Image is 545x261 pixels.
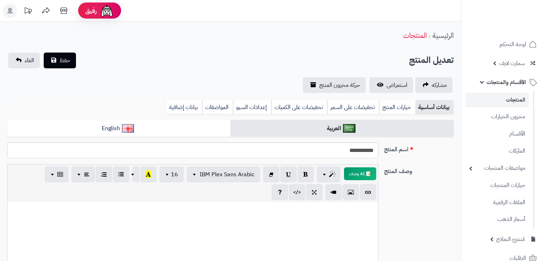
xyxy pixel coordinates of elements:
a: العربية [230,120,454,137]
a: استعراض [369,77,413,93]
span: حركة مخزون المنتج [319,81,360,89]
a: تحديثات المنصة [19,4,37,20]
span: مشاركه [432,81,447,89]
span: الغاء [25,56,34,65]
a: مشاركه [415,77,453,93]
span: حفظ [59,56,70,65]
button: 📝 AI وصف [344,167,376,180]
a: بيانات إضافية [166,100,202,114]
span: استعراض [387,81,407,89]
a: English [7,120,230,137]
a: أسعار الذهب [465,212,529,227]
a: مخزون الخيارات [465,109,529,124]
img: English [122,124,134,133]
img: العربية [343,124,355,133]
a: الماركات [465,143,529,159]
span: مُنشئ النماذج [496,234,525,244]
label: اسم المنتج [381,142,456,154]
button: IBM Plex Sans Arabic [187,167,260,182]
a: مواصفات المنتجات [465,161,529,176]
a: بيانات أساسية [415,100,454,114]
a: الغاء [8,53,40,68]
span: رفيق [85,6,97,15]
span: سمارت لايف [499,58,525,68]
a: المواصفات [202,100,233,114]
span: لوحة التحكم [499,39,526,49]
a: المنتجات [465,93,529,107]
button: حفظ [44,53,76,68]
a: إعدادات السيو [233,100,271,114]
a: تخفيضات على الكميات [271,100,327,114]
a: الأقسام [465,126,529,142]
img: ai-face.png [100,4,114,18]
a: الرئيسية [432,30,454,41]
h2: تعديل المنتج [409,53,454,68]
a: خيارات المنتج [379,100,415,114]
a: لوحة التحكم [465,36,541,53]
a: المنتجات [403,30,427,41]
button: 16 [159,167,184,182]
a: الملفات الرقمية [465,195,529,210]
a: خيارات المنتجات [465,178,529,193]
span: الأقسام والمنتجات [487,77,526,87]
img: logo-2.png [496,19,538,34]
span: 16 [171,170,178,179]
a: تخفيضات على السعر [327,100,379,114]
label: وصف المنتج [381,164,456,176]
a: حركة مخزون المنتج [303,77,366,93]
span: IBM Plex Sans Arabic [200,170,254,179]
